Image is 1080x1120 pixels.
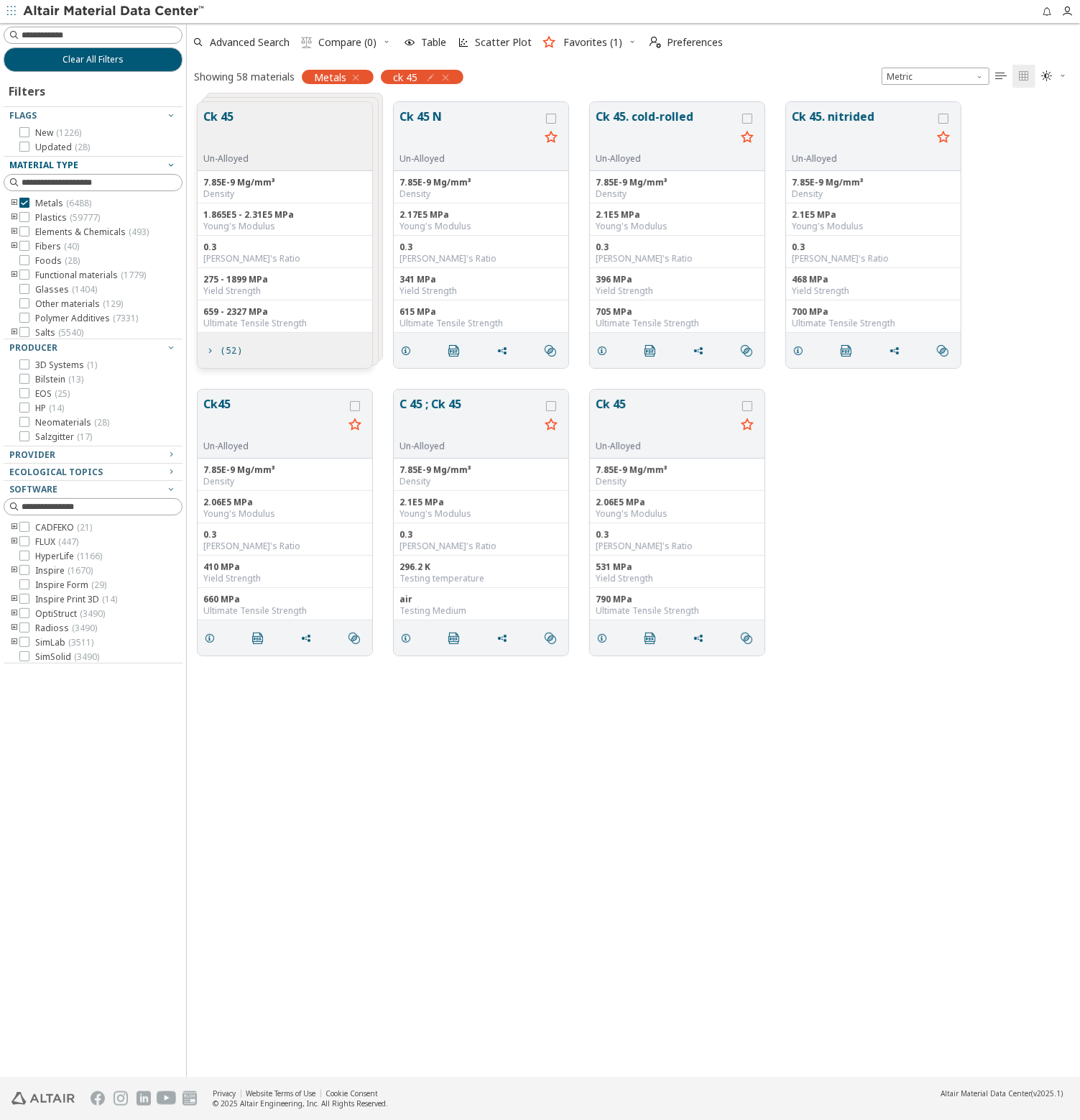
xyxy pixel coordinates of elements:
button: Similar search [538,624,568,653]
div: Ultimate Tensile Strength [596,605,759,617]
div: [PERSON_NAME]'s Ratio [596,541,759,552]
div: [PERSON_NAME]'s Ratio [203,253,366,265]
div: 7.85E-9 Mg/mm³ [400,177,563,188]
button: Favorite [736,414,759,437]
span: ( 1226 ) [56,127,81,139]
div: air [400,594,563,605]
span: ( 21 ) [77,521,92,533]
button: Producer [4,339,183,357]
div: 7.85E-9 Mg/mm³ [400,464,563,476]
i:  [252,633,264,644]
button: PDF Download [638,624,668,653]
div: Density [203,188,366,200]
button: Share [490,336,520,365]
div: Density [596,476,759,487]
button: Table View [989,65,1012,88]
button: Share [686,624,716,653]
button: Ck 45 N [400,108,540,153]
div: Un-Alloyed [596,441,736,452]
span: Preferences [667,37,723,47]
button: Tile View [1012,65,1035,88]
button: Details [590,624,620,653]
span: Radioss [35,623,97,634]
div: Ultimate Tensile Strength [400,318,563,329]
i:  [349,633,360,644]
a: Website Terms of Use [246,1088,315,1098]
div: Yield Strength [596,573,759,584]
div: Ultimate Tensile Strength [203,605,366,617]
span: ( 7331 ) [113,312,138,324]
div: 2.1E5 MPa [792,209,955,221]
span: Salts [35,327,83,339]
i: toogle group [9,327,19,339]
div: Yield Strength [792,285,955,297]
span: Compare (0) [318,37,377,47]
img: Altair Material Data Center [23,4,206,19]
div: (v2025.1) [941,1088,1063,1098]
span: ( 29 ) [91,579,106,591]
div: 2.06E5 MPa [596,497,759,508]
div: Density [400,476,563,487]
button: Details [394,624,424,653]
i: toogle group [9,608,19,620]
div: Young's Modulus [596,508,759,520]
span: ( 14 ) [49,402,64,414]
span: ( 3511 ) [68,636,93,648]
span: ( 17 ) [77,431,92,443]
div: Unit System [882,68,989,85]
i: toogle group [9,623,19,634]
div: 396 MPa [596,274,759,285]
div: 0.3 [203,242,366,253]
div: 0.3 [596,242,759,253]
span: Neomaterials [35,417,109,428]
span: ( 1166 ) [77,550,102,562]
span: ( 1779 ) [121,269,146,281]
i: toogle group [9,594,19,605]
div: Un-Alloyed [203,153,249,165]
i:  [545,345,556,357]
button: Details [590,336,620,365]
div: Yield Strength [203,573,366,584]
span: Table [421,37,446,47]
span: ( 1 ) [87,359,97,371]
div: Young's Modulus [400,221,563,232]
span: ( 13 ) [68,373,83,385]
div: 468 MPa [792,274,955,285]
span: Elements & Chemicals [35,226,149,238]
div: Un-Alloyed [400,441,540,452]
div: [PERSON_NAME]'s Ratio [596,253,759,265]
i:  [448,633,460,644]
span: HyperLife [35,551,102,562]
button: Details [394,336,424,365]
button: Similar search [342,624,372,653]
button: Ck 45 [596,395,736,441]
i:  [645,633,656,644]
div: Density [400,188,563,200]
button: Ecological Topics [4,464,183,481]
i:  [1041,70,1053,82]
a: Cookie Consent [326,1088,378,1098]
span: 3D Systems [35,359,97,371]
button: Share [882,336,913,365]
i:  [741,345,752,357]
div: 410 MPa [203,561,366,573]
div: 705 MPa [596,306,759,318]
div: 0.3 [792,242,955,253]
i:  [650,37,661,48]
span: EOS [35,388,70,400]
i: toogle group [9,226,19,238]
i: toogle group [9,270,19,281]
div: Young's Modulus [400,508,563,520]
div: Young's Modulus [792,221,955,232]
span: Inspire Form [35,579,106,591]
button: Favorite [540,127,563,150]
span: ( 6488 ) [66,197,91,209]
span: ( 40 ) [64,240,79,252]
i:  [1018,70,1030,82]
div: 660 MPa [203,594,366,605]
button: Similar search [538,336,568,365]
div: 341 MPa [400,274,563,285]
button: PDF Download [834,336,864,365]
span: Clear All Filters [63,54,124,65]
span: Metric [882,68,989,85]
